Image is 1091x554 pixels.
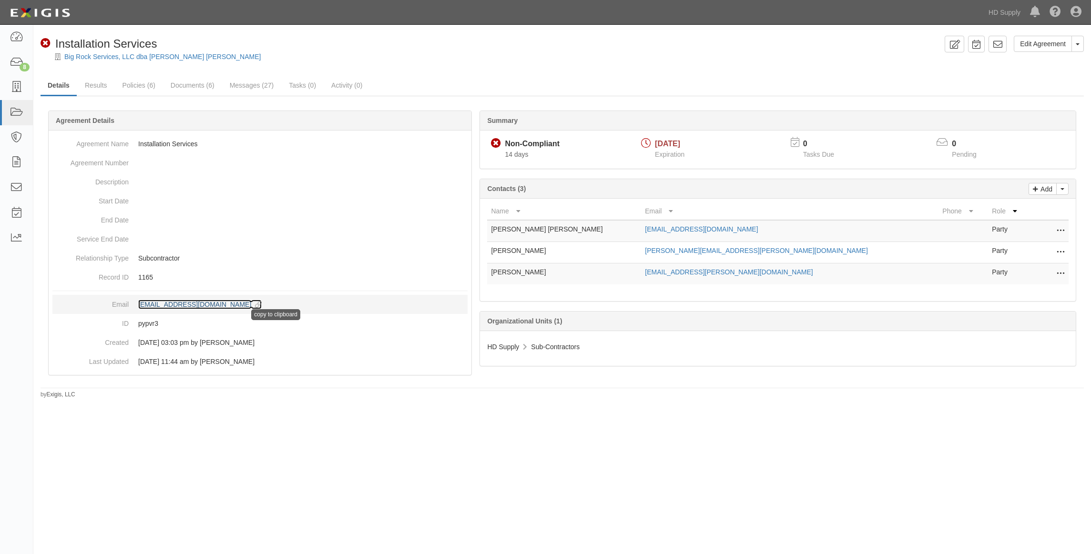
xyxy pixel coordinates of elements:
[1014,36,1072,52] a: Edit Agreement
[988,220,1030,242] td: Party
[52,172,129,187] dt: Description
[803,151,834,158] span: Tasks Due
[138,300,251,309] div: [EMAIL_ADDRESS][DOMAIN_NAME]
[988,242,1030,263] td: Party
[64,53,261,60] a: Big Rock Services, LLC dba [PERSON_NAME] [PERSON_NAME]
[645,268,813,276] a: [EMAIL_ADDRESS][PERSON_NAME][DOMAIN_NAME]
[655,140,680,148] span: [DATE]
[138,272,468,282] p: 1165
[984,3,1025,22] a: HD Supply
[641,202,938,220] th: Email
[505,151,528,158] span: Since 09/15/2025
[41,391,75,399] small: by
[487,117,518,124] b: Summary
[487,202,641,220] th: Name
[487,317,562,325] b: Organizational Units (1)
[487,242,641,263] td: [PERSON_NAME]
[952,151,976,158] span: Pending
[52,134,468,153] dd: Installation Services
[655,151,684,158] span: Expiration
[20,63,30,71] div: 8
[1050,7,1061,18] i: Help Center - Complianz
[163,76,222,95] a: Documents (6)
[952,139,988,150] p: 0
[1029,183,1057,195] a: Add
[55,37,157,50] span: Installation Services
[78,76,114,95] a: Results
[138,301,262,308] a: [EMAIL_ADDRESS][DOMAIN_NAME]copy to clipboard
[47,391,75,398] a: Exigis, LLC
[115,76,163,95] a: Policies (6)
[487,343,519,351] span: HD Supply
[531,343,580,351] span: Sub-Contractors
[505,139,560,150] div: Non-Compliant
[41,76,77,96] a: Details
[52,314,129,328] dt: ID
[52,314,468,333] dd: pypvr3
[52,268,129,282] dt: Record ID
[645,247,868,254] a: [PERSON_NAME][EMAIL_ADDRESS][PERSON_NAME][DOMAIN_NAME]
[324,76,369,95] a: Activity (0)
[988,202,1030,220] th: Role
[487,220,641,242] td: [PERSON_NAME] [PERSON_NAME]
[52,153,129,168] dt: Agreement Number
[7,4,73,21] img: logo-5460c22ac91f19d4615b14bd174203de0afe785f0fc80cf4dbbc73dc1793850b.png
[41,39,51,49] i: Non-Compliant
[223,76,281,95] a: Messages (27)
[645,225,758,233] a: [EMAIL_ADDRESS][DOMAIN_NAME]
[52,191,129,206] dt: Start Date
[52,352,468,371] dd: [DATE] 11:44 am by [PERSON_NAME]
[52,295,129,309] dt: Email
[52,249,129,263] dt: Relationship Type
[52,333,468,352] dd: [DATE] 03:03 pm by [PERSON_NAME]
[282,76,323,95] a: Tasks (0)
[487,263,641,285] td: [PERSON_NAME]
[56,117,114,124] b: Agreement Details
[1038,183,1052,194] p: Add
[41,36,157,52] div: Installation Services
[52,249,468,268] dd: Subcontractor
[52,230,129,244] dt: Service End Date
[52,352,129,366] dt: Last Updated
[988,263,1030,285] td: Party
[487,185,526,192] b: Contacts (3)
[491,139,501,149] i: Non-Compliant
[251,309,300,320] div: copy to clipboard
[52,333,129,347] dt: Created
[52,134,129,149] dt: Agreement Name
[938,202,988,220] th: Phone
[803,139,846,150] p: 0
[52,211,129,225] dt: End Date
